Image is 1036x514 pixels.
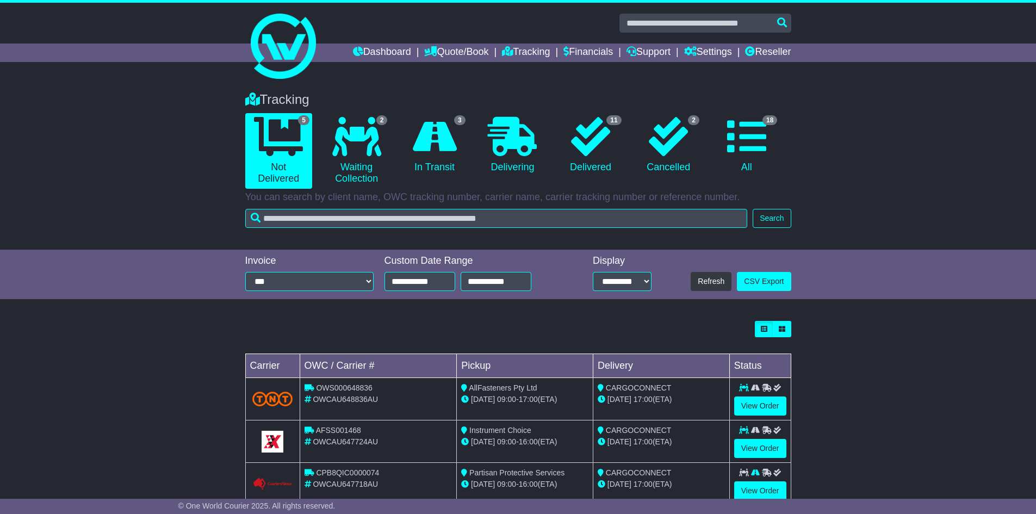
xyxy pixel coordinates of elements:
[593,354,729,378] td: Delivery
[606,426,672,435] span: CARGOCONNECT
[252,392,293,406] img: TNT_Domestic.png
[737,272,791,291] a: CSV Export
[245,354,300,378] td: Carrier
[745,44,791,62] a: Reseller
[607,437,631,446] span: [DATE]
[245,255,374,267] div: Invoice
[471,395,495,404] span: [DATE]
[353,44,411,62] a: Dashboard
[497,395,516,404] span: 09:00
[497,437,516,446] span: 09:00
[471,437,495,446] span: [DATE]
[454,115,466,125] span: 3
[457,354,593,378] td: Pickup
[519,437,538,446] span: 16:00
[634,437,653,446] span: 17:00
[300,354,457,378] td: OWC / Carrier #
[469,468,564,477] span: Partisan Protective Services
[688,115,699,125] span: 2
[519,480,538,488] span: 16:00
[469,383,537,392] span: AllFasteners Pty Ltd
[634,395,653,404] span: 17:00
[762,115,777,125] span: 18
[252,478,293,491] img: GetCarrierServiceLogo
[245,113,312,189] a: 5 Not Delivered
[606,115,621,125] span: 11
[313,395,378,404] span: OWCAU648836AU
[713,113,780,177] a: 18 All
[313,437,378,446] span: OWCAU647724AU
[316,426,361,435] span: AFSS001468
[598,436,725,448] div: (ETA)
[424,44,488,62] a: Quote/Book
[734,481,786,500] a: View Order
[502,44,550,62] a: Tracking
[691,272,731,291] button: Refresh
[607,395,631,404] span: [DATE]
[598,479,725,490] div: (ETA)
[635,113,702,177] a: 2 Cancelled
[469,426,531,435] span: Instrument Choice
[593,255,652,267] div: Display
[557,113,624,177] a: 11 Delivered
[384,255,559,267] div: Custom Date Range
[401,113,468,177] a: 3 In Transit
[376,115,388,125] span: 2
[606,383,672,392] span: CARGOCONNECT
[461,479,588,490] div: - (ETA)
[734,397,786,416] a: View Order
[461,394,588,405] div: - (ETA)
[316,383,373,392] span: OWS000648836
[471,480,495,488] span: [DATE]
[313,480,378,488] span: OWCAU647718AU
[298,115,309,125] span: 5
[479,113,546,177] a: Delivering
[598,394,725,405] div: (ETA)
[606,468,672,477] span: CARGOCONNECT
[684,44,732,62] a: Settings
[734,439,786,458] a: View Order
[316,468,379,477] span: CPB8QIC0000074
[753,209,791,228] button: Search
[729,354,791,378] td: Status
[497,480,516,488] span: 09:00
[563,44,613,62] a: Financials
[240,92,797,108] div: Tracking
[634,480,653,488] span: 17:00
[626,44,671,62] a: Support
[178,501,336,510] span: © One World Courier 2025. All rights reserved.
[245,191,791,203] p: You can search by client name, OWC tracking number, carrier name, carrier tracking number or refe...
[607,480,631,488] span: [DATE]
[323,113,390,189] a: 2 Waiting Collection
[262,431,283,453] img: GetCarrierServiceLogo
[519,395,538,404] span: 17:00
[461,436,588,448] div: - (ETA)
